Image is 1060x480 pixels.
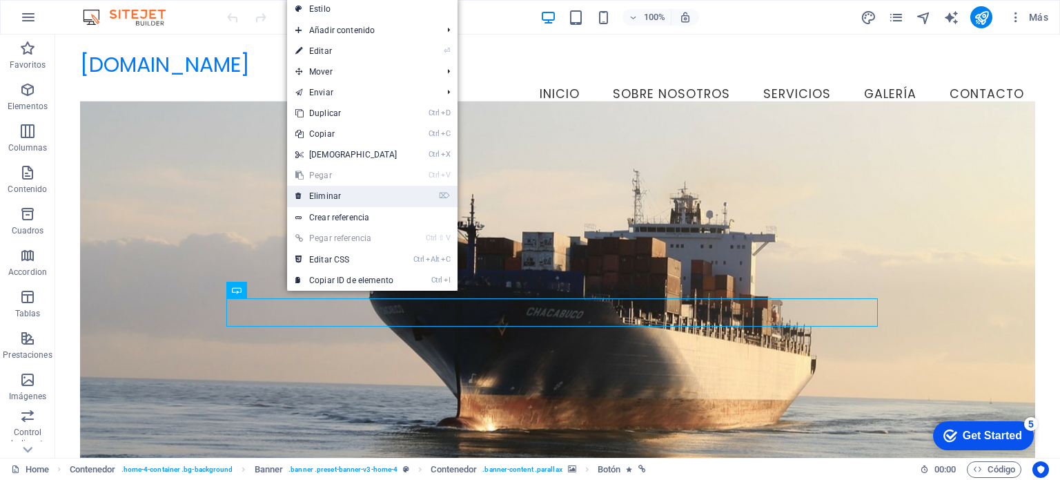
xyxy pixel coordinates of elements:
a: CtrlAltCEditar CSS [287,249,406,270]
a: CtrlX[DEMOGRAPHIC_DATA] [287,144,406,165]
a: Haz clic para cancelar la selección y doble clic para abrir páginas [11,461,49,478]
span: Haz clic para seleccionar y doble clic para editar [255,461,284,478]
img: Editor Logo [79,9,183,26]
button: 100% [622,9,671,26]
p: Contenido [8,184,47,195]
i: V [446,233,450,242]
a: ⏎Editar [287,41,406,61]
i: V [441,171,451,180]
span: Código [973,461,1015,478]
button: publish [970,6,992,28]
i: Ctrl [429,150,440,159]
i: C [441,255,451,264]
p: Imágenes [9,391,46,402]
i: Publicar [974,10,990,26]
i: I [444,276,451,285]
button: text_generator [943,9,959,26]
i: Páginas (Ctrl+Alt+S) [888,10,904,26]
i: ⏎ [444,46,450,55]
i: Alt [426,255,440,264]
button: Usercentrics [1032,461,1049,478]
a: ⌦Eliminar [287,186,406,207]
a: Crear referencia [287,207,458,228]
i: X [441,150,451,159]
span: Más [1009,10,1048,24]
i: Este elemento es un preajuste personalizable [403,465,409,473]
span: Añadir contenido [287,20,437,41]
h6: Tiempo de la sesión [920,461,956,478]
p: Prestaciones [3,349,52,361]
p: Columnas [8,142,48,153]
button: pages [887,9,904,26]
a: CtrlVPegar [287,165,406,186]
a: CtrlCCopiar [287,124,406,144]
a: CtrlDDuplicar [287,103,406,124]
a: CtrlICopiar ID de elemento [287,270,406,291]
p: Tablas [15,308,41,319]
i: Al redimensionar, ajustar el nivel de zoom automáticamente para ajustarse al dispositivo elegido. [679,11,691,23]
i: Ctrl [429,129,440,138]
button: Código [967,461,1021,478]
i: Este elemento está vinculado [638,465,646,473]
span: 00 00 [934,461,956,478]
i: Ctrl [429,171,440,180]
span: . banner .preset-banner-v3-home-4 [288,461,397,478]
p: Accordion [8,267,47,278]
i: Ctrl [431,276,442,285]
button: Más [1003,6,1054,28]
p: Favoritos [10,59,46,70]
span: . banner-content .parallax [482,461,562,478]
i: Ctrl [429,108,440,117]
span: Haz clic para seleccionar y doble clic para editar [70,461,116,478]
p: Elementos [8,101,48,112]
div: 5 [99,3,112,17]
span: Haz clic para seleccionar y doble clic para editar [431,461,477,478]
h6: 100% [643,9,665,26]
span: Mover [287,61,437,82]
nav: breadcrumb [70,461,646,478]
button: navigator [915,9,932,26]
div: Get Started 5 items remaining, 0% complete [8,7,108,36]
button: design [860,9,876,26]
div: Get Started [37,15,97,28]
i: AI Writer [943,10,959,26]
p: Cuadros [12,225,44,236]
a: Ctrl⇧VPegar referencia [287,228,406,249]
i: ⇧ [438,233,444,242]
span: Haz clic para seleccionar y doble clic para editar [598,461,620,478]
i: El elemento contiene una animación [626,465,632,473]
i: C [441,129,451,138]
span: . home-4-container .bg-background [121,461,233,478]
span: : [944,464,946,474]
a: Enviar [287,82,437,103]
i: D [441,108,451,117]
i: Este elemento contiene un fondo [568,465,576,473]
i: ⌦ [439,191,450,200]
i: Ctrl [426,233,437,242]
i: Ctrl [413,255,424,264]
i: Navegador [916,10,932,26]
i: Diseño (Ctrl+Alt+Y) [861,10,876,26]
